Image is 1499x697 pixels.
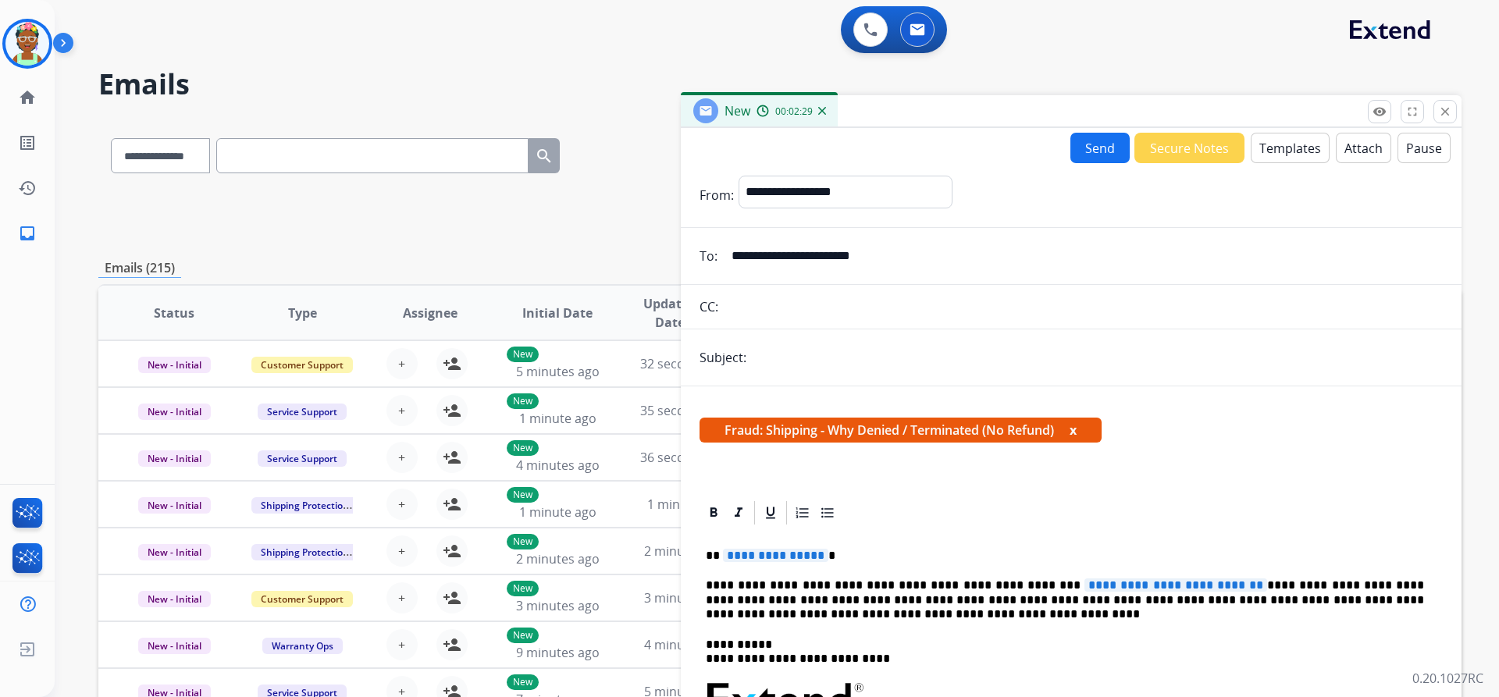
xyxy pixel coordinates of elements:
[1398,133,1451,163] button: Pause
[288,304,317,322] span: Type
[138,638,211,654] span: New - Initial
[251,497,358,514] span: Shipping Protection
[727,501,750,525] div: Italic
[516,457,600,474] span: 4 minutes ago
[138,404,211,420] span: New - Initial
[398,401,405,420] span: +
[507,393,539,409] p: New
[386,395,418,426] button: +
[398,589,405,607] span: +
[516,644,600,661] span: 9 minutes ago
[516,363,600,380] span: 5 minutes ago
[702,501,725,525] div: Bold
[640,355,732,372] span: 32 seconds ago
[1251,133,1330,163] button: Templates
[5,22,49,66] img: avatar
[507,628,539,643] p: New
[138,497,211,514] span: New - Initial
[443,589,461,607] mat-icon: person_add
[759,501,782,525] div: Underline
[640,449,732,466] span: 36 seconds ago
[507,487,539,503] p: New
[507,674,539,690] p: New
[386,348,418,379] button: +
[725,102,750,119] span: New
[138,357,211,373] span: New - Initial
[98,258,181,278] p: Emails (215)
[1070,133,1130,163] button: Send
[386,489,418,520] button: +
[519,410,596,427] span: 1 minute ago
[18,133,37,152] mat-icon: list_alt
[791,501,814,525] div: Ordered List
[138,450,211,467] span: New - Initial
[98,69,1462,100] h2: Emails
[644,636,728,653] span: 4 minutes ago
[154,304,194,322] span: Status
[403,304,458,322] span: Assignee
[251,357,353,373] span: Customer Support
[644,542,728,560] span: 2 minutes ago
[775,105,813,118] span: 00:02:29
[522,304,593,322] span: Initial Date
[1373,105,1387,119] mat-icon: remove_red_eye
[1405,105,1419,119] mat-icon: fullscreen
[262,638,343,654] span: Warranty Ops
[700,418,1102,443] span: Fraud: Shipping - Why Denied / Terminated (No Refund)
[640,402,732,419] span: 35 seconds ago
[1134,133,1244,163] button: Secure Notes
[443,542,461,560] mat-icon: person_add
[700,348,746,367] p: Subject:
[443,495,461,514] mat-icon: person_add
[251,591,353,607] span: Customer Support
[443,401,461,420] mat-icon: person_add
[507,581,539,596] p: New
[18,179,37,197] mat-icon: history
[535,147,554,165] mat-icon: search
[18,224,37,243] mat-icon: inbox
[386,535,418,567] button: +
[1336,133,1391,163] button: Attach
[138,544,211,560] span: New - Initial
[1412,669,1483,688] p: 0.20.1027RC
[258,450,347,467] span: Service Support
[700,297,718,316] p: CC:
[635,294,706,332] span: Updated Date
[443,448,461,467] mat-icon: person_add
[507,347,539,362] p: New
[647,496,725,513] span: 1 minute ago
[700,247,717,265] p: To:
[507,534,539,549] p: New
[443,635,461,654] mat-icon: person_add
[507,440,539,456] p: New
[816,501,839,525] div: Bullet List
[519,503,596,521] span: 1 minute ago
[1070,421,1077,439] button: x
[138,591,211,607] span: New - Initial
[1438,105,1452,119] mat-icon: close
[700,186,734,204] p: From:
[386,629,418,660] button: +
[398,635,405,654] span: +
[516,550,600,567] span: 2 minutes ago
[386,582,418,613] button: +
[443,354,461,373] mat-icon: person_add
[386,442,418,473] button: +
[251,544,358,560] span: Shipping Protection
[398,495,405,514] span: +
[644,589,728,606] span: 3 minutes ago
[398,354,405,373] span: +
[18,88,37,107] mat-icon: home
[398,542,405,560] span: +
[516,597,600,614] span: 3 minutes ago
[258,404,347,420] span: Service Support
[398,448,405,467] span: +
